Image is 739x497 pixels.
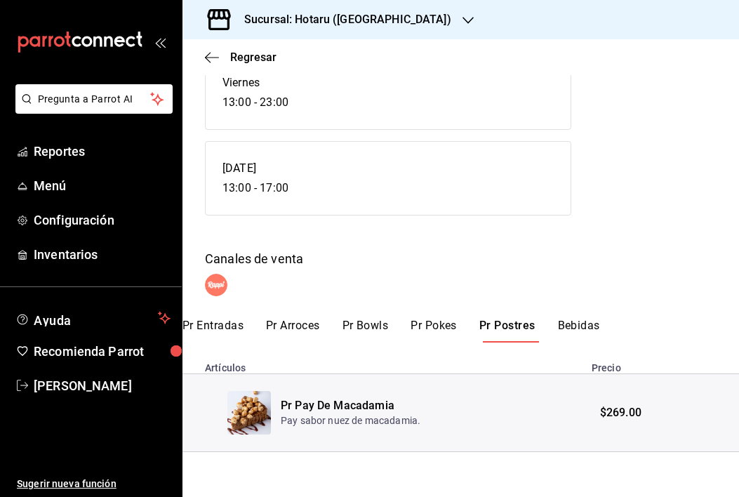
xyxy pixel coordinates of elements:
[17,477,171,491] span: Sugerir nueva función
[222,73,288,93] h6: Viernes
[479,319,535,343] button: Pr Postres
[15,84,173,114] button: Pregunta a Parrot AI
[34,342,171,361] span: Recomienda Parrot
[34,245,171,264] span: Inventarios
[222,93,288,112] h6: 13:00 - 23:00
[411,319,457,343] button: Pr Pokes
[182,319,739,343] div: scrollable menu categories
[34,376,171,395] span: [PERSON_NAME]
[205,51,277,64] button: Regresar
[222,159,288,178] h6: [DATE]
[182,319,244,343] button: Pr Entradas
[583,354,739,374] th: Precio
[266,319,320,343] button: Pr Arroces
[342,319,389,343] button: Pr Bowls
[281,413,420,428] p: Pay sabor nuez de macadamia.
[34,142,171,161] span: Reportes
[233,11,451,28] h3: Sucursal: Hotaru ([GEOGRAPHIC_DATA])
[38,92,151,107] span: Pregunta a Parrot AI
[281,398,420,414] div: Pr Pay De Macadamia
[205,249,717,268] div: Canales de venta
[558,319,600,343] button: Bebidas
[222,178,288,198] h6: 13:00 - 17:00
[227,391,271,435] img: Preview
[34,211,171,230] span: Configuración
[230,51,277,64] span: Regresar
[600,405,641,421] span: $269.00
[34,176,171,195] span: Menú
[182,354,583,374] th: Artículos
[154,37,166,48] button: open_drawer_menu
[34,310,152,326] span: Ayuda
[10,102,173,117] a: Pregunta a Parrot AI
